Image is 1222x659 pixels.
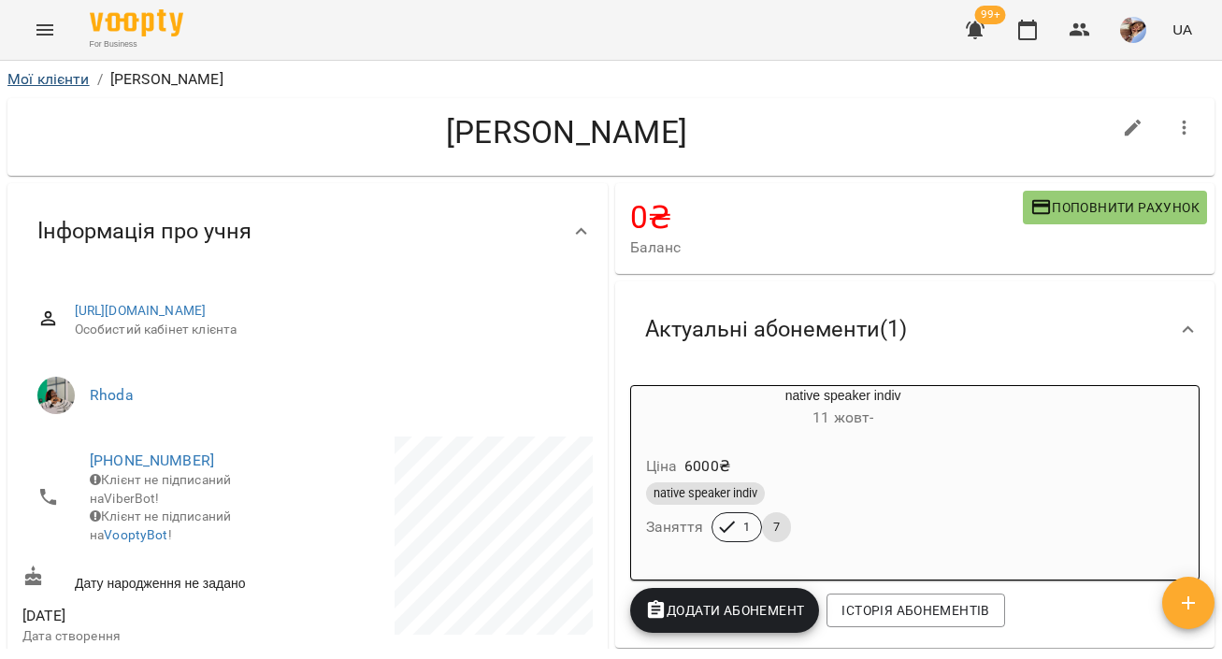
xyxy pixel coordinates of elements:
[75,321,578,339] span: Особистий кабінет клієнта
[762,519,791,536] span: 7
[1030,196,1200,219] span: Поповнити рахунок
[646,453,678,480] h6: Ціна
[22,605,304,627] span: [DATE]
[645,315,907,344] span: Актуальні абонементи ( 1 )
[90,9,183,36] img: Voopty Logo
[1120,17,1146,43] img: 394bc291dafdae5dd9d4260eeb71960b.jpeg
[684,455,730,478] p: 6000 ₴
[104,527,167,542] a: VooptyBot
[37,377,75,414] img: Rhoda
[90,386,134,404] a: Rhoda
[812,408,873,426] span: 11 жовт -
[630,198,1023,236] h4: 0 ₴
[1172,20,1192,39] span: UA
[615,281,1215,378] div: Актуальні абонементи(1)
[630,236,1023,259] span: Баланс
[90,509,231,542] span: Клієнт не підписаний на !
[975,6,1006,24] span: 99+
[1165,12,1200,47] button: UA
[19,562,308,596] div: Дату народження не задано
[646,485,765,502] span: native speaker indiv
[75,303,207,318] a: [URL][DOMAIN_NAME]
[827,594,1004,627] button: Історія абонементів
[646,514,704,540] h6: Заняття
[90,38,183,50] span: For Business
[97,68,103,91] li: /
[841,599,989,622] span: Історія абонементів
[1023,191,1207,224] button: Поповнити рахунок
[630,588,820,633] button: Додати Абонемент
[7,183,608,279] div: Інформація про учня
[22,627,304,646] p: Дата створення
[645,599,805,622] span: Додати Абонемент
[631,386,1056,565] button: native speaker indiv11 жовт- Ціна6000₴native speaker indivЗаняття17
[90,472,231,506] span: Клієнт не підписаний на ViberBot!
[631,386,1056,431] div: native speaker indiv
[732,519,761,536] span: 1
[22,7,67,52] button: Menu
[37,217,252,246] span: Інформація про учня
[110,68,223,91] p: [PERSON_NAME]
[7,70,90,88] a: Мої клієнти
[7,68,1215,91] nav: breadcrumb
[90,451,214,469] a: [PHONE_NUMBER]
[22,113,1111,151] h4: [PERSON_NAME]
